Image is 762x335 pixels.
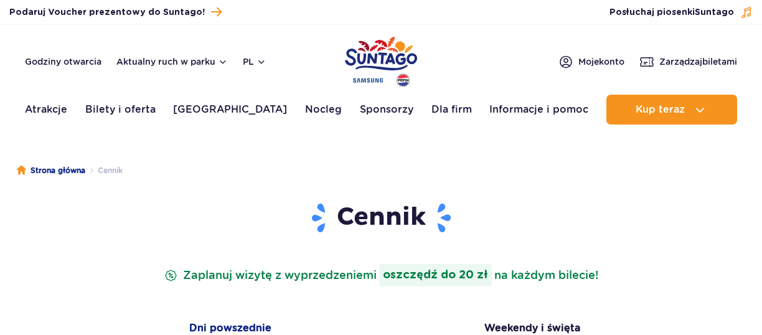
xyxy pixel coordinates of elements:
a: [GEOGRAPHIC_DATA] [173,95,287,125]
span: Podaruj Voucher prezentowy do Suntago! [9,6,205,19]
a: Informacje i pomoc [489,95,588,125]
button: Posłuchaj piosenkiSuntago [609,6,753,19]
strong: oszczędź do 20 zł [379,264,492,286]
a: Bilety i oferta [85,95,156,125]
a: Park of Poland [345,31,417,88]
span: Suntago [695,8,734,17]
li: Cennik [85,164,123,177]
p: Zaplanuj wizytę z wyprzedzeniem na każdym bilecie! [162,264,601,286]
a: Nocleg [305,95,342,125]
button: pl [243,55,266,68]
a: Zarządzajbiletami [639,54,737,69]
button: Kup teraz [606,95,737,125]
span: Posłuchaj piosenki [609,6,734,19]
a: Atrakcje [25,95,67,125]
a: Podaruj Voucher prezentowy do Suntago! [9,4,222,21]
span: Moje konto [578,55,624,68]
a: Godziny otwarcia [25,55,101,68]
a: Sponsorzy [360,95,413,125]
a: Dla firm [431,95,472,125]
span: Zarządzaj biletami [659,55,737,68]
button: Aktualny ruch w parku [116,57,228,67]
a: Mojekonto [558,54,624,69]
h1: Cennik [88,202,674,234]
span: Kup teraz [636,104,685,115]
a: Strona główna [17,164,85,177]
